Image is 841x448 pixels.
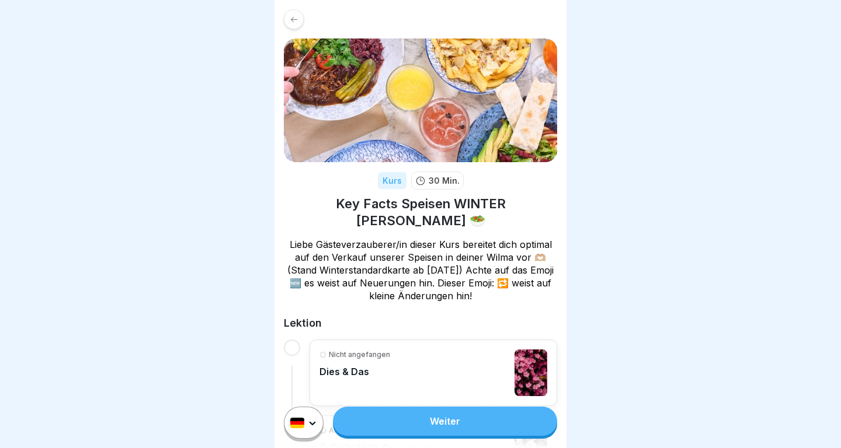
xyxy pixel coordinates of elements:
[515,349,547,396] img: dotxvf1c8dqlmxfkmab3tk15.png
[284,238,557,302] p: Liebe Gästeverzauberer/in dieser Kurs bereitet dich optimal auf den Verkauf unserer Speisen in de...
[290,418,304,428] img: de.svg
[284,195,557,229] h1: Key Facts Speisen WINTER [PERSON_NAME] 🥗
[378,172,406,189] div: Kurs
[284,38,557,162] img: ugdxy5t4k9p24q0gnvfm2s1h.png
[284,316,557,330] h2: Lektion
[429,174,460,187] p: 30 Min.
[329,349,390,360] p: Nicht angefangen
[319,366,390,377] p: Dies & Das
[319,349,547,396] a: Nicht angefangenDies & Das
[333,407,557,436] a: Weiter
